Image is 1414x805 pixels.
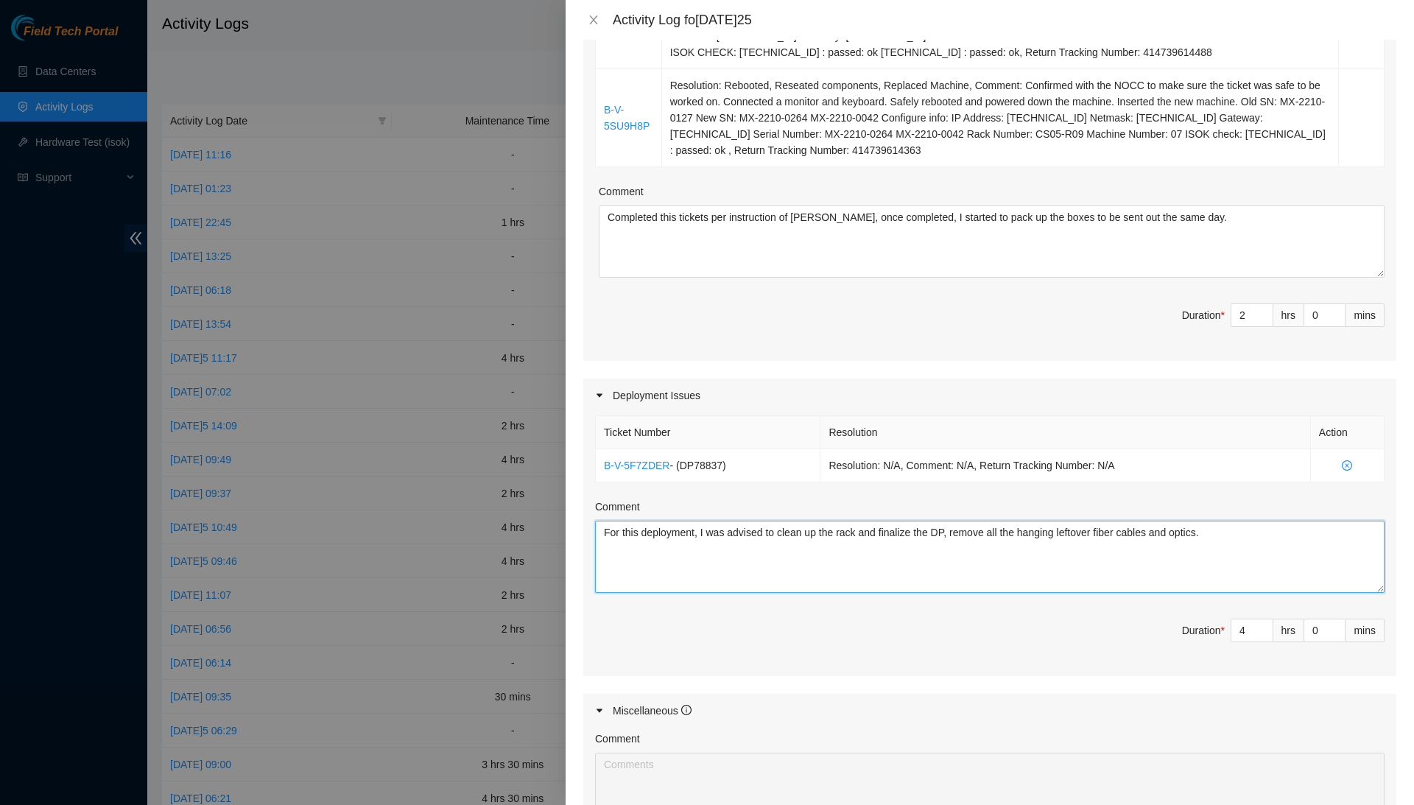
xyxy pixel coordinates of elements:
[604,460,669,471] a: B-V-5F7ZDER
[599,205,1385,278] textarea: Comment
[583,379,1396,412] div: Deployment Issues
[595,731,640,747] label: Comment
[1273,619,1304,642] div: hrs
[596,416,820,449] th: Ticket Number
[604,104,650,132] a: B-V-5SU9H8P
[588,14,599,26] span: close
[1273,303,1304,327] div: hrs
[583,694,1396,728] div: Miscellaneous info-circle
[583,13,604,27] button: Close
[820,449,1310,482] td: Resolution: N/A, Comment: N/A, Return Tracking Number: N/A
[669,460,725,471] span: - ( DP78837 )
[595,706,604,715] span: caret-right
[1346,303,1385,327] div: mins
[1182,307,1225,323] div: Duration
[662,69,1339,167] td: Resolution: Rebooted, Reseated components, Replaced Machine, Comment: Confirmed with the NOCC to ...
[1346,619,1385,642] div: mins
[1319,460,1376,471] span: close-circle
[613,703,692,719] div: Miscellaneous
[1311,416,1385,449] th: Action
[820,416,1310,449] th: Resolution
[599,183,644,200] label: Comment
[595,499,640,515] label: Comment
[681,705,692,715] span: info-circle
[595,521,1385,593] textarea: Comment
[1182,622,1225,639] div: Duration
[595,391,604,400] span: caret-right
[613,12,1396,28] div: Activity Log fo[DATE]25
